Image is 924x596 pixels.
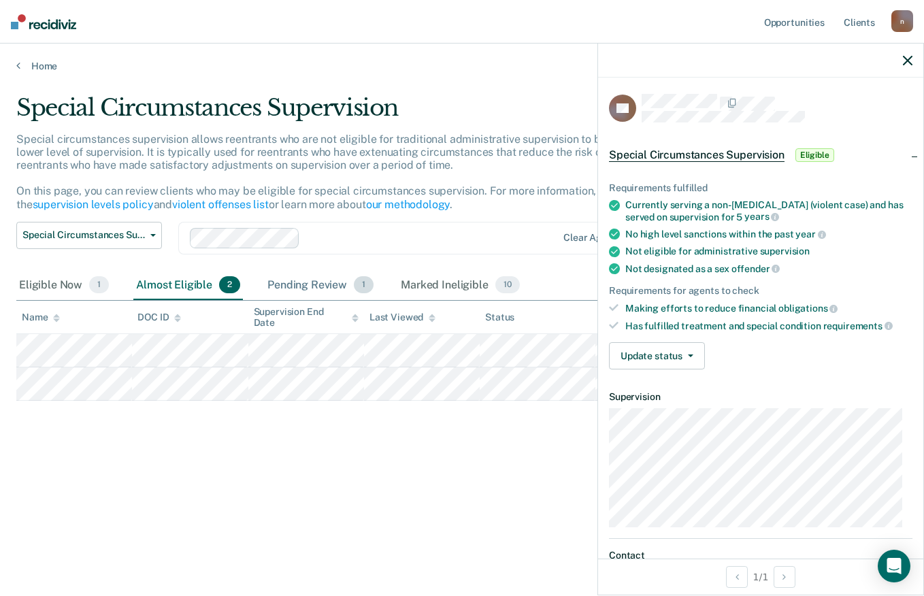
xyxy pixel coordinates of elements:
div: Special Circumstances SupervisionEligible [598,133,923,177]
span: years [744,211,779,222]
span: requirements [823,320,893,331]
div: Name [22,312,60,323]
span: 10 [495,276,520,294]
div: Eligible Now [16,271,112,301]
div: Last Viewed [369,312,435,323]
div: Clear agents [563,232,621,244]
a: supervision levels policy [33,198,154,211]
div: Not eligible for administrative [625,246,912,257]
dt: Supervision [609,391,912,403]
span: year [795,229,825,239]
div: 1 / 1 [598,559,923,595]
a: our methodology [366,198,450,211]
div: Marked Ineligible [398,271,522,301]
div: n [891,10,913,32]
div: DOC ID [137,312,181,323]
span: supervision [760,246,810,256]
span: Eligible [795,148,834,162]
div: Pending Review [265,271,376,301]
span: 2 [219,276,240,294]
dt: Contact [609,550,912,561]
div: Currently serving a non-[MEDICAL_DATA] (violent case) and has served on supervision for 5 [625,199,912,222]
div: Open Intercom Messenger [878,550,910,582]
span: 1 [89,276,109,294]
span: offender [731,263,780,274]
div: Requirements for agents to check [609,285,912,297]
div: Status [485,312,514,323]
div: Almost Eligible [133,271,243,301]
div: Supervision End Date [254,306,359,329]
div: Not designated as a sex [625,263,912,275]
a: Home [16,60,908,72]
img: Recidiviz [11,14,76,29]
div: Making efforts to reduce financial [625,302,912,314]
div: No high level sanctions within the past [625,228,912,240]
a: violent offenses list [172,198,269,211]
button: Next Opportunity [774,566,795,588]
div: Requirements fulfilled [609,182,912,194]
span: Special Circumstances Supervision [22,229,145,241]
p: Special circumstances supervision allows reentrants who are not eligible for traditional administ... [16,133,684,211]
button: Update status [609,342,705,369]
div: Special Circumstances Supervision [16,94,710,133]
span: Special Circumstances Supervision [609,148,785,162]
div: Has fulfilled treatment and special condition [625,320,912,332]
span: 1 [354,276,374,294]
span: obligations [778,303,838,314]
button: Previous Opportunity [726,566,748,588]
